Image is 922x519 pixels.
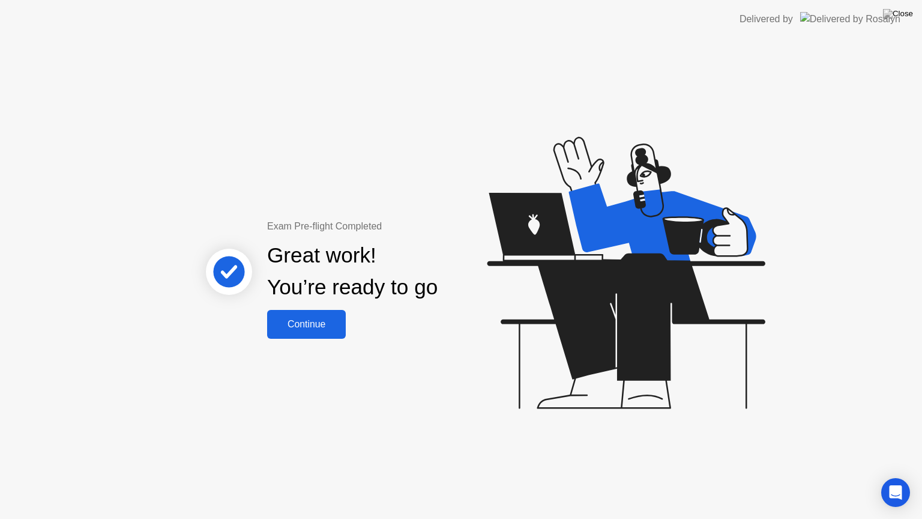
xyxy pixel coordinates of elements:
[883,9,913,19] img: Close
[267,240,438,303] div: Great work! You’re ready to go
[271,319,342,330] div: Continue
[881,478,910,507] div: Open Intercom Messenger
[267,310,346,339] button: Continue
[800,12,900,26] img: Delivered by Rosalyn
[740,12,793,26] div: Delivered by
[267,219,515,234] div: Exam Pre-flight Completed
